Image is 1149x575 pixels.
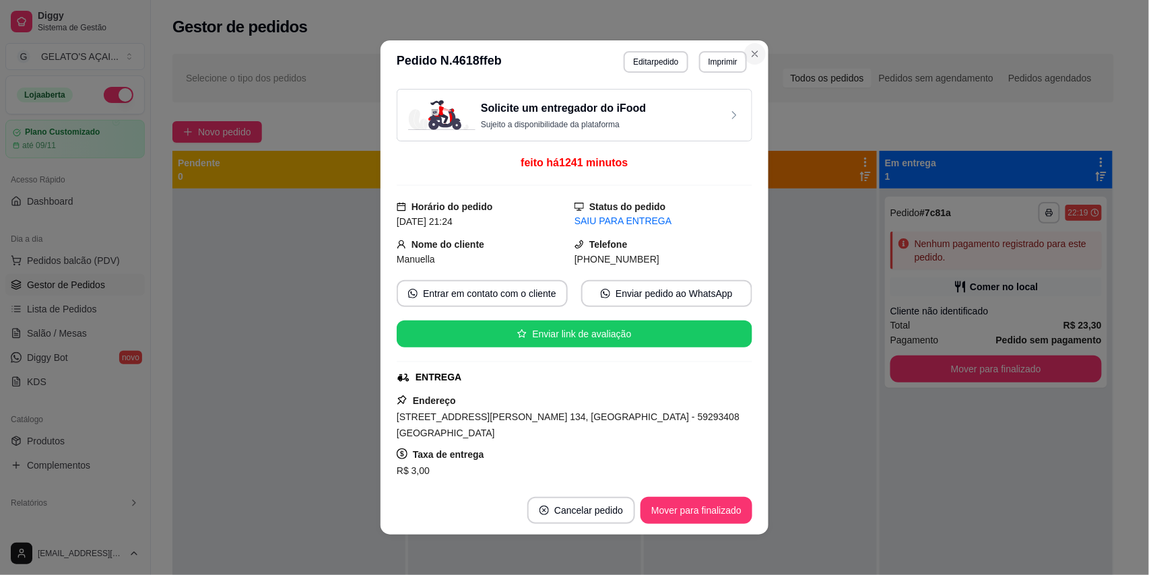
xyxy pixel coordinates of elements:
[397,411,740,438] span: [STREET_ADDRESS][PERSON_NAME] 134, [GEOGRAPHIC_DATA] - 59293408 [GEOGRAPHIC_DATA]
[408,289,418,298] span: whats-app
[574,214,752,228] div: SAIU PARA ENTREGA
[481,100,646,116] h3: Solicite um entregador do iFood
[416,370,461,384] div: ENTREGA
[581,280,752,307] button: whats-appEnviar pedido ao WhatsApp
[517,329,527,339] span: star
[574,254,659,265] span: [PHONE_NUMBER]
[641,497,752,524] button: Mover para finalizado
[412,239,484,250] strong: Nome do cliente
[397,395,407,405] span: pushpin
[408,100,475,130] img: delivery-image
[574,202,584,211] span: desktop
[527,497,635,524] button: close-circleCancelar pedido
[539,506,549,515] span: close-circle
[601,289,610,298] span: whats-app
[413,395,456,406] strong: Endereço
[397,240,406,249] span: user
[521,157,628,168] span: feito há 1241 minutos
[481,119,646,130] p: Sujeito a disponibilidade da plataforma
[589,201,666,212] strong: Status do pedido
[574,240,584,249] span: phone
[397,280,568,307] button: whats-appEntrar em contato com o cliente
[624,51,688,73] button: Editarpedido
[397,202,406,211] span: calendar
[397,448,407,459] span: dollar
[397,320,752,347] button: starEnviar link de avaliação
[397,254,435,265] span: Manuella
[413,449,484,460] strong: Taxa de entrega
[744,43,766,65] button: Close
[397,51,502,73] h3: Pedido N. 4618ffeb
[412,201,493,212] strong: Horário do pedido
[589,239,628,250] strong: Telefone
[397,465,430,476] span: R$ 3,00
[397,216,453,227] span: [DATE] 21:24
[528,479,620,506] button: Copiar Endereço
[699,51,747,73] button: Imprimir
